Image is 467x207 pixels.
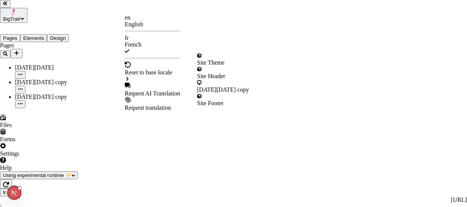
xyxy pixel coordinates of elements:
div: Site Footer [197,100,249,107]
div: Reset to base locale [125,69,180,76]
div: Request AI Translation [125,90,180,97]
div: Site Header [197,73,249,80]
div: English [125,21,180,28]
div: [DATE][DATE] copy [197,86,249,93]
div: French [125,41,180,48]
div: en [125,14,180,21]
div: Site Theme [197,59,249,66]
div: fr [125,35,180,41]
p: Cookie Test Route [3,6,110,13]
div: Open locale picker [125,14,180,111]
div: Request translation [125,104,180,111]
